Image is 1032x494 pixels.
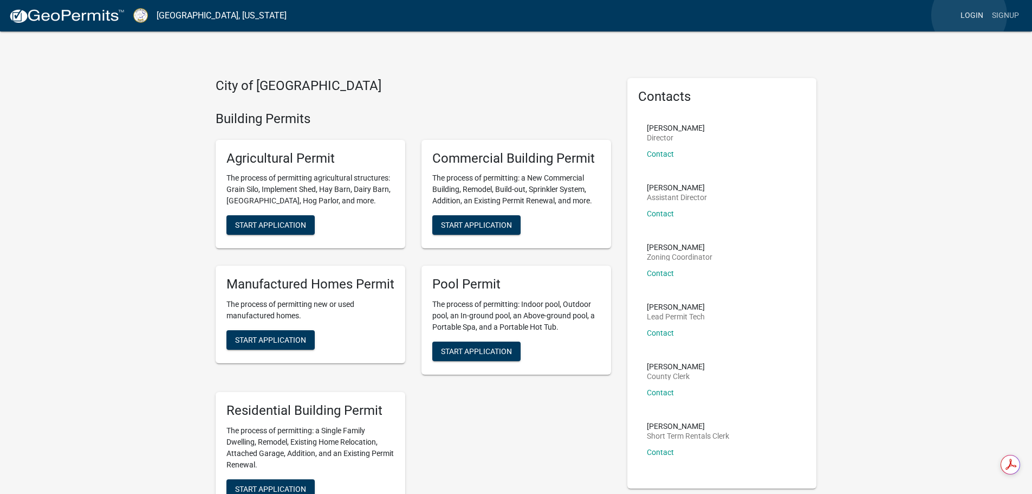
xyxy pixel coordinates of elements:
p: The process of permitting new or used manufactured homes. [226,299,394,322]
h5: Agricultural Permit [226,151,394,166]
h5: Pool Permit [432,277,600,292]
span: Start Application [441,221,512,229]
p: Director [647,134,705,142]
button: Start Application [432,342,521,361]
p: [PERSON_NAME] [647,422,729,430]
a: Login [956,5,988,26]
span: Start Application [235,221,306,229]
a: [GEOGRAPHIC_DATA], [US_STATE] [157,7,287,25]
p: The process of permitting: a Single Family Dwelling, Remodel, Existing Home Relocation, Attached ... [226,425,394,471]
button: Start Application [432,215,521,235]
h4: Building Permits [216,111,611,127]
p: The process of permitting: Indoor pool, Outdoor pool, an In-ground pool, an Above-ground pool, a ... [432,299,600,333]
span: Start Application [235,484,306,493]
span: Start Application [235,336,306,344]
a: Contact [647,329,674,337]
a: Contact [647,448,674,457]
p: [PERSON_NAME] [647,363,705,370]
h4: City of [GEOGRAPHIC_DATA] [216,78,611,94]
p: [PERSON_NAME] [647,184,707,191]
h5: Manufactured Homes Permit [226,277,394,292]
h5: Residential Building Permit [226,403,394,419]
button: Start Application [226,330,315,350]
p: Lead Permit Tech [647,313,705,320]
a: Contact [647,269,674,278]
p: Zoning Coordinator [647,253,712,261]
p: [PERSON_NAME] [647,303,705,311]
img: Putnam County, Georgia [133,8,148,23]
p: Assistant Director [647,194,707,201]
a: Contact [647,388,674,397]
a: Contact [647,150,674,158]
p: [PERSON_NAME] [647,124,705,132]
button: Start Application [226,215,315,235]
p: The process of permitting agricultural structures: Grain Silo, Implement Shed, Hay Barn, Dairy Ba... [226,172,394,207]
h5: Commercial Building Permit [432,151,600,166]
a: Signup [988,5,1023,26]
p: County Clerk [647,373,705,380]
a: Contact [647,209,674,218]
span: Start Application [441,347,512,356]
p: [PERSON_NAME] [647,243,712,251]
p: The process of permitting: a New Commercial Building, Remodel, Build-out, Sprinkler System, Addit... [432,172,600,207]
p: Short Term Rentals Clerk [647,432,729,440]
h5: Contacts [638,89,806,105]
